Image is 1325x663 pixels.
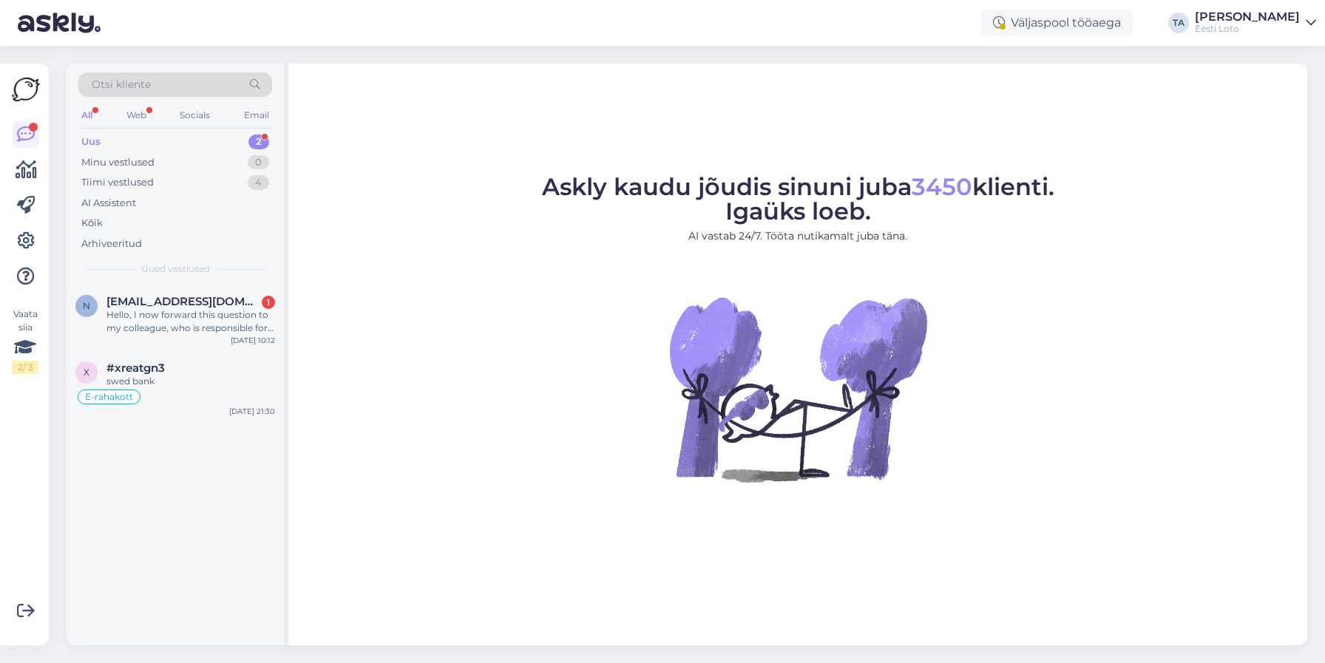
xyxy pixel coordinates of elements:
[231,335,275,346] div: [DATE] 10:12
[92,77,151,92] span: Otsi kliente
[81,155,155,170] div: Minu vestlused
[81,196,136,211] div: AI Assistent
[81,175,154,190] div: Tiimi vestlused
[12,307,38,374] div: Vaata siia
[106,308,275,335] div: Hello, I now forward this question to my colleague, who is responsible for this. The reply will b...
[78,106,95,125] div: All
[177,106,213,125] div: Socials
[248,155,269,170] div: 0
[83,300,90,311] span: n
[141,262,210,276] span: Uued vestlused
[85,392,133,401] span: E-rahakott
[106,295,260,308] span: natali62.52@mai.ru
[248,135,269,149] div: 2
[81,216,103,231] div: Kõik
[123,106,149,125] div: Web
[229,406,275,417] div: [DATE] 21:30
[912,172,972,201] span: 3450
[542,228,1054,244] p: AI vastab 24/7. Tööta nutikamalt juba täna.
[12,75,40,103] img: Askly Logo
[1195,23,1300,35] div: Eesti Loto
[241,106,272,125] div: Email
[665,256,931,522] img: No Chat active
[1168,13,1189,33] div: TA
[981,10,1133,36] div: Väljaspool tööaega
[12,361,38,374] div: 2 / 3
[1195,11,1316,35] a: [PERSON_NAME]Eesti Loto
[542,172,1054,225] span: Askly kaudu jõudis sinuni juba klienti. Igaüks loeb.
[262,296,275,309] div: 1
[106,361,165,375] span: #xreatgn3
[106,375,275,388] div: swed bank
[81,237,142,251] div: Arhiveeritud
[1195,11,1300,23] div: [PERSON_NAME]
[81,135,101,149] div: Uus
[248,175,269,190] div: 4
[84,367,89,378] span: x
